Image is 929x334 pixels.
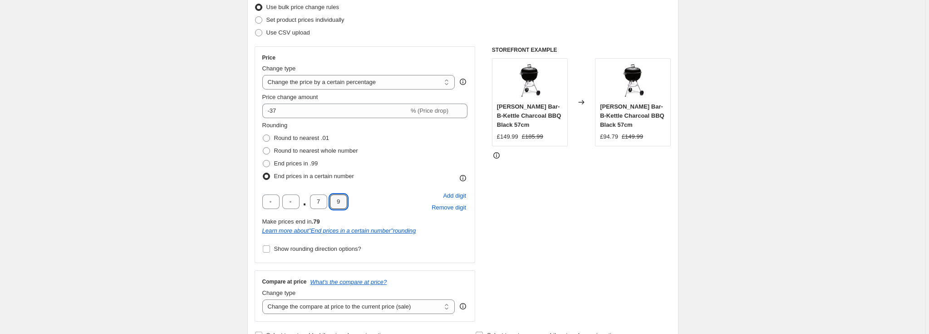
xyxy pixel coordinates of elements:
[430,202,467,214] button: Remove placeholder
[274,135,329,141] span: Round to nearest .01
[622,132,643,141] strike: £149.99
[262,289,296,296] span: Change type
[274,245,361,252] span: Show rounding direction options?
[262,94,318,100] span: Price change amount
[266,29,310,36] span: Use CSV upload
[615,63,651,100] img: new_project_-_2024-08-01t084714.867_80x.jpg
[274,160,318,167] span: End prices in .99
[492,46,671,54] h6: STOREFRONT EXAMPLE
[262,227,416,234] i: Learn more about " End prices in a certain number " rounding
[262,54,275,61] h3: Price
[262,227,416,234] a: Learn more about"End prices in a certain number"rounding
[282,194,300,209] input: ﹡
[432,203,466,212] span: Remove digit
[600,103,664,128] span: [PERSON_NAME] Bar-B-Kettle Charcoal BBQ Black 57cm
[310,279,387,285] button: What's the compare at price?
[262,104,409,118] input: -15
[458,302,467,311] div: help
[262,218,320,225] span: Make prices end in
[443,191,466,200] span: Add digit
[266,4,339,10] span: Use bulk price change rules
[600,132,618,141] div: £94.79
[274,147,358,154] span: Round to nearest whole number
[411,107,448,114] span: % (Price drop)
[310,194,327,209] input: ﹡
[497,132,518,141] div: £149.99
[330,194,347,209] input: ﹡
[458,77,467,86] div: help
[497,103,561,128] span: [PERSON_NAME] Bar-B-Kettle Charcoal BBQ Black 57cm
[262,194,280,209] input: ﹡
[312,218,320,225] b: .79
[274,173,354,179] span: End prices in a certain number
[442,190,467,202] button: Add placeholder
[522,132,543,141] strike: £185.99
[302,194,307,209] span: .
[262,65,296,72] span: Change type
[262,122,288,129] span: Rounding
[262,278,307,285] h3: Compare at price
[266,16,344,23] span: Set product prices individually
[511,63,548,100] img: new_project_-_2024-08-01t084714.867_80x.jpg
